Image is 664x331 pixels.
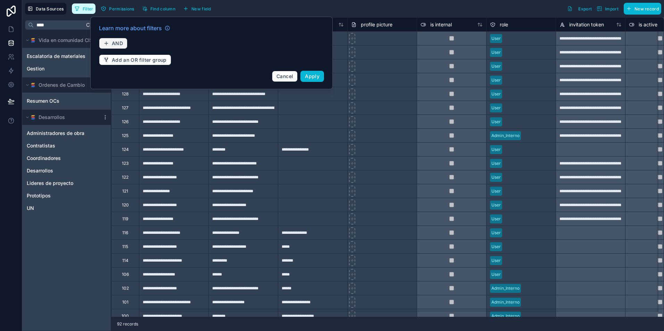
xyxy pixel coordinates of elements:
[122,133,128,138] div: 125
[36,6,64,11] span: Data Sources
[624,3,661,15] button: New record
[112,40,123,46] span: AND
[491,35,501,42] div: User
[491,119,501,125] div: User
[491,63,501,69] div: User
[500,21,508,28] span: role
[491,257,501,264] div: User
[569,21,604,28] span: invitation token
[99,38,127,49] button: AND
[634,6,659,11] span: New record
[491,299,520,305] div: Admin_Interno
[300,71,324,82] button: Apply
[639,21,657,28] span: is active
[491,105,501,111] div: User
[117,321,138,327] span: 92 records
[122,147,129,152] div: 124
[150,6,175,11] span: Find column
[181,3,214,14] button: New field
[491,230,501,236] div: User
[491,188,501,194] div: User
[85,20,100,29] span: Ctrl
[621,3,661,15] a: New record
[594,3,621,15] button: Import
[83,6,93,11] span: Filter
[305,73,319,79] span: Apply
[430,21,452,28] span: is internal
[122,244,128,249] div: 115
[276,73,293,79] span: Cancel
[99,24,162,32] span: Learn more about filters
[99,54,171,66] button: Add an OR filter group
[491,160,501,167] div: User
[605,6,619,11] span: Import
[140,3,178,14] button: Find column
[25,3,66,15] button: Data Sources
[361,21,392,28] span: profile picture
[122,188,128,194] div: 121
[491,285,520,291] div: Admin_Interno
[491,91,501,97] div: User
[122,258,128,263] div: 114
[565,3,594,15] button: Export
[491,77,501,83] div: User
[491,271,501,278] div: User
[491,244,501,250] div: User
[72,3,96,14] button: Filter
[122,299,128,305] div: 101
[491,202,501,208] div: User
[122,272,129,277] div: 106
[98,3,136,14] button: Permissions
[122,216,128,222] div: 119
[122,119,128,125] div: 126
[191,6,211,11] span: New field
[491,133,520,139] div: Admin_Interno
[122,286,129,291] div: 102
[122,202,129,208] div: 120
[122,105,128,111] div: 127
[578,6,592,11] span: Export
[112,57,167,63] span: Add an OR filter group
[491,313,520,319] div: Admin_Interno
[109,6,134,11] span: Permissions
[122,230,128,236] div: 116
[122,161,128,166] div: 123
[491,216,501,222] div: User
[491,49,501,56] div: User
[99,24,170,32] a: Learn more about filters
[122,175,128,180] div: 122
[122,313,129,319] div: 100
[122,91,128,97] div: 128
[98,3,139,14] a: Permissions
[272,71,298,82] button: Cancel
[491,146,501,153] div: User
[491,174,501,180] div: User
